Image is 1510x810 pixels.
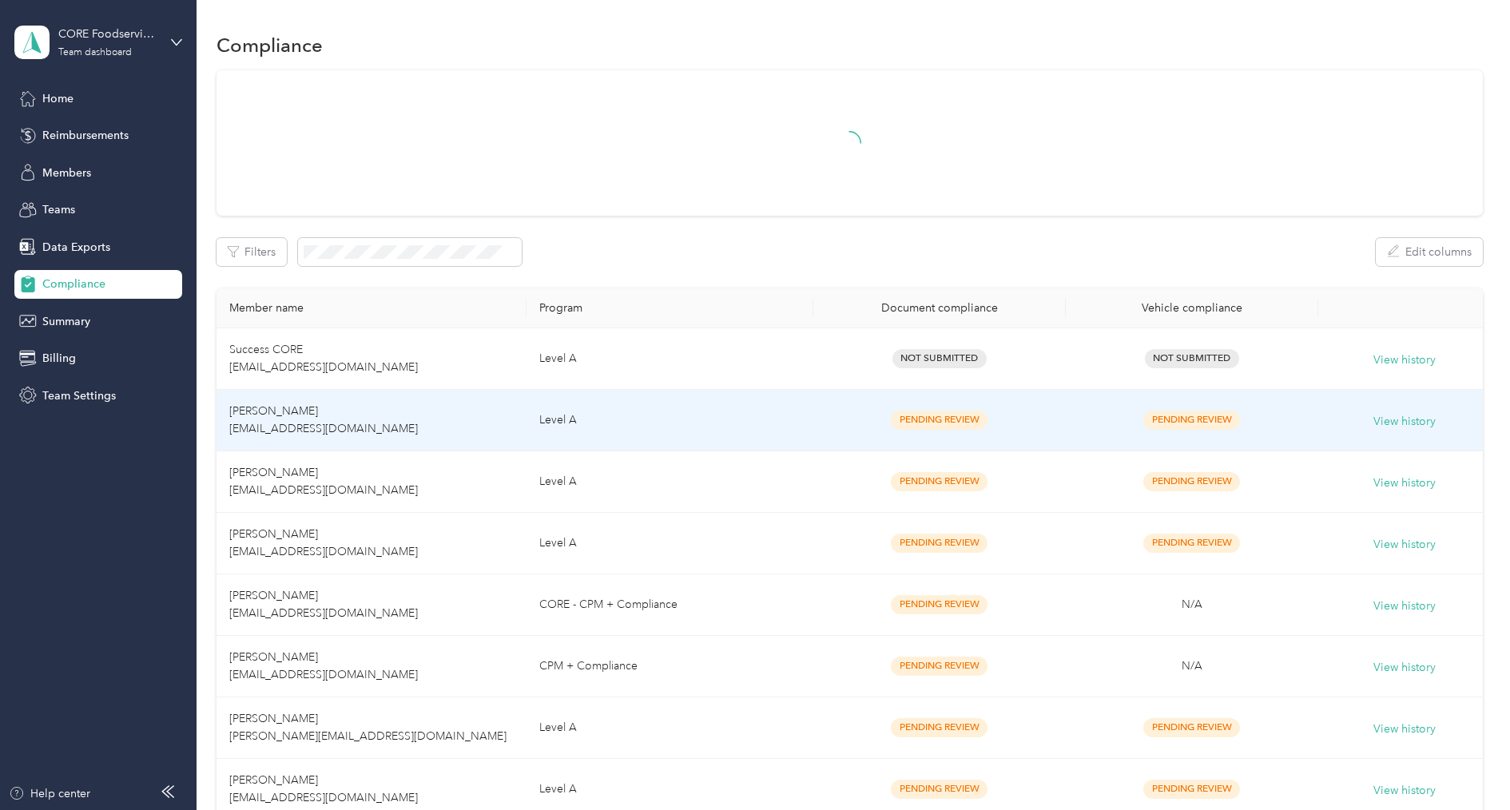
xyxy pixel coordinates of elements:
td: Level A [527,697,813,759]
span: Pending Review [1143,534,1240,552]
button: View history [1373,536,1436,554]
td: CORE - CPM + Compliance [527,574,813,636]
h1: Compliance [217,37,323,54]
span: [PERSON_NAME] [EMAIL_ADDRESS][DOMAIN_NAME] [229,527,418,558]
div: Vehicle compliance [1079,301,1305,315]
span: Pending Review [891,472,987,490]
button: Filters [217,238,287,266]
button: View history [1373,782,1436,800]
span: Pending Review [1143,472,1240,490]
span: Pending Review [891,657,987,675]
span: Pending Review [1143,411,1240,429]
span: [PERSON_NAME] [EMAIL_ADDRESS][DOMAIN_NAME] [229,773,418,804]
span: Compliance [42,276,105,292]
button: View history [1373,351,1436,369]
span: [PERSON_NAME] [EMAIL_ADDRESS][DOMAIN_NAME] [229,466,418,497]
span: Teams [42,201,75,218]
div: CORE Foodservice (Main) [58,26,158,42]
button: View history [1373,598,1436,615]
th: Member name [217,288,527,328]
button: View history [1373,413,1436,431]
span: Success CORE [EMAIL_ADDRESS][DOMAIN_NAME] [229,343,418,374]
span: Pending Review [1143,780,1240,798]
span: Pending Review [891,718,987,737]
iframe: Everlance-gr Chat Button Frame [1421,721,1510,810]
div: Team dashboard [58,48,132,58]
span: Not Submitted [892,349,987,367]
button: View history [1373,721,1436,738]
span: Reimbursements [42,127,129,144]
button: View history [1373,474,1436,492]
td: Level A [527,451,813,513]
span: [PERSON_NAME] [EMAIL_ADDRESS][DOMAIN_NAME] [229,650,418,681]
div: Document compliance [826,301,1053,315]
button: Edit columns [1376,238,1483,266]
span: Pending Review [891,411,987,429]
button: Help center [9,785,90,802]
td: CPM + Compliance [527,636,813,697]
span: Pending Review [891,780,987,798]
span: [PERSON_NAME] [EMAIL_ADDRESS][DOMAIN_NAME] [229,404,418,435]
span: [PERSON_NAME] [PERSON_NAME][EMAIL_ADDRESS][DOMAIN_NAME] [229,712,507,743]
span: Members [42,165,91,181]
span: Home [42,90,74,107]
span: Pending Review [891,595,987,613]
span: N/A [1182,598,1202,611]
span: Pending Review [1143,718,1240,737]
span: Pending Review [891,534,987,552]
span: Data Exports [42,239,110,256]
span: [PERSON_NAME] [EMAIL_ADDRESS][DOMAIN_NAME] [229,589,418,620]
span: Summary [42,313,90,330]
th: Program [527,288,813,328]
td: Level A [527,513,813,574]
span: Billing [42,350,76,367]
td: Level A [527,390,813,451]
button: View history [1373,659,1436,677]
td: Level A [527,328,813,390]
span: Team Settings [42,387,116,404]
span: Not Submitted [1145,349,1239,367]
span: N/A [1182,659,1202,673]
